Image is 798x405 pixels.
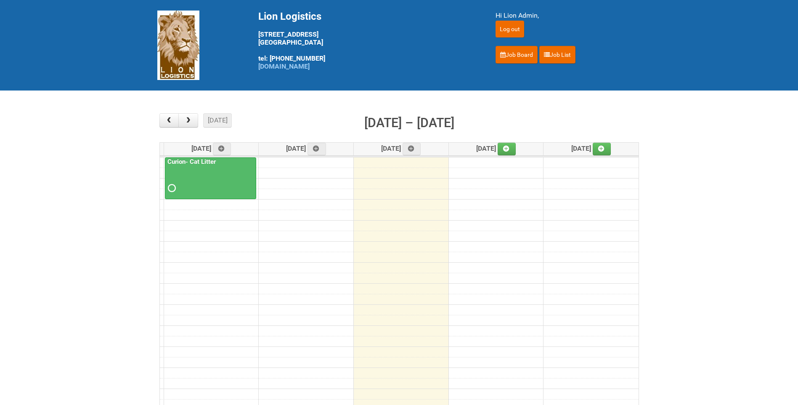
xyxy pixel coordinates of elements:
[258,11,475,70] div: [STREET_ADDRESS] [GEOGRAPHIC_DATA] tel: [PHONE_NUMBER]
[165,157,256,200] a: Curion- Cat Litter
[476,144,516,152] span: [DATE]
[496,46,538,64] a: Job Board
[191,144,231,152] span: [DATE]
[496,21,524,37] input: Log out
[381,144,421,152] span: [DATE]
[498,143,516,155] a: Add an event
[593,143,611,155] a: Add an event
[168,185,174,191] span: Requested
[308,143,326,155] a: Add an event
[157,11,199,80] img: Lion Logistics
[157,41,199,49] a: Lion Logistics
[166,158,217,165] a: Curion- Cat Litter
[571,144,611,152] span: [DATE]
[258,62,310,70] a: [DOMAIN_NAME]
[364,113,454,133] h2: [DATE] – [DATE]
[496,11,641,21] div: Hi Lion Admin,
[203,113,232,128] button: [DATE]
[258,11,321,22] span: Lion Logistics
[403,143,421,155] a: Add an event
[539,46,575,64] a: Job List
[286,144,326,152] span: [DATE]
[213,143,231,155] a: Add an event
